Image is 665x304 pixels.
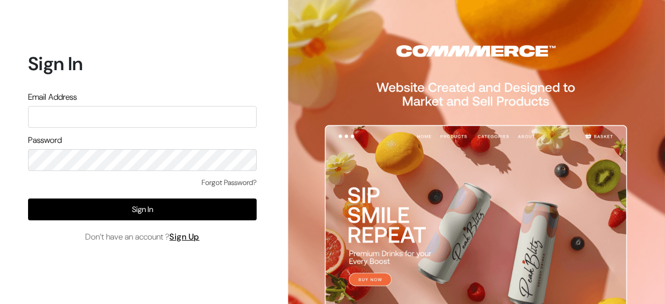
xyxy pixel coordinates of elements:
a: Forgot Password? [202,177,257,188]
a: Sign Up [169,231,199,242]
span: Don’t have an account ? [85,231,199,243]
label: Email Address [28,91,77,103]
label: Password [28,134,62,147]
button: Sign In [28,199,257,220]
h1: Sign In [28,52,257,75]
